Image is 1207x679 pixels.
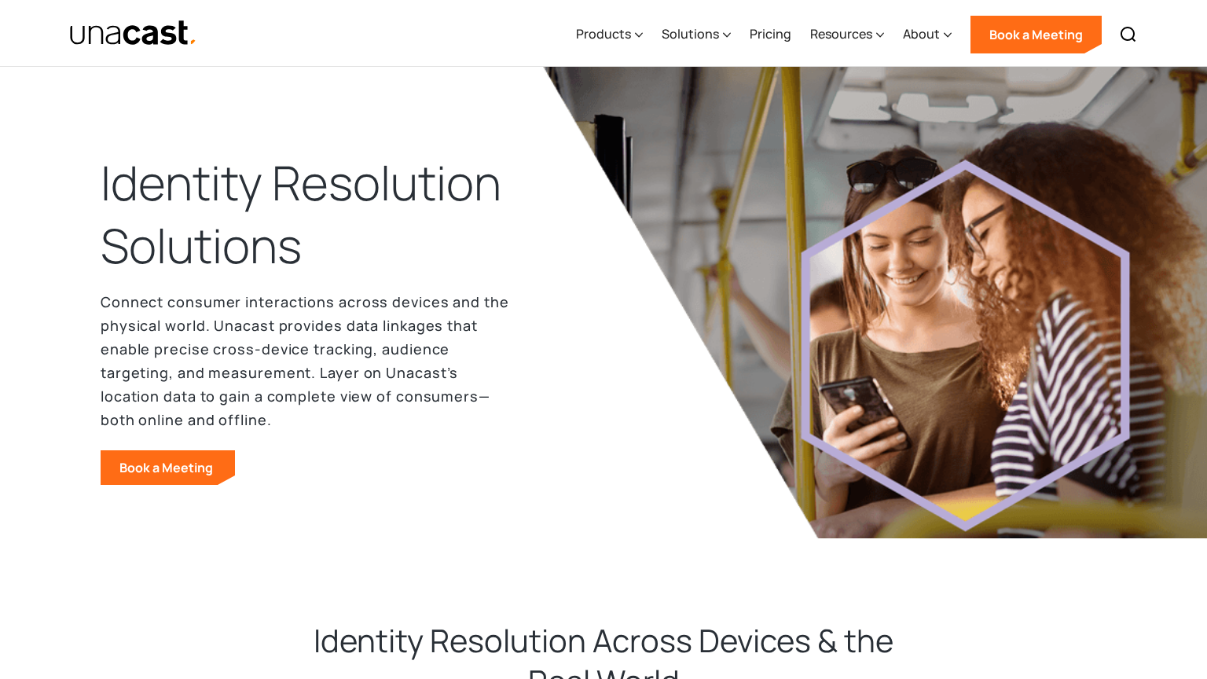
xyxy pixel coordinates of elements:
div: Solutions [662,24,719,43]
p: Connect consumer interactions across devices and the physical world. Unacast provides data linkag... [101,290,509,431]
div: About [903,2,952,67]
div: Resources [810,24,872,43]
h1: Identity Resolution Solutions [101,152,553,277]
div: Products [576,24,631,43]
div: Solutions [662,2,731,67]
a: Book a Meeting [101,450,235,485]
img: Unacast text logo [69,20,197,47]
a: Pricing [750,2,791,67]
div: About [903,24,940,43]
div: Resources [810,2,884,67]
a: Book a Meeting [970,16,1102,53]
img: Search icon [1119,25,1138,44]
a: home [69,20,197,47]
div: Products [576,2,643,67]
